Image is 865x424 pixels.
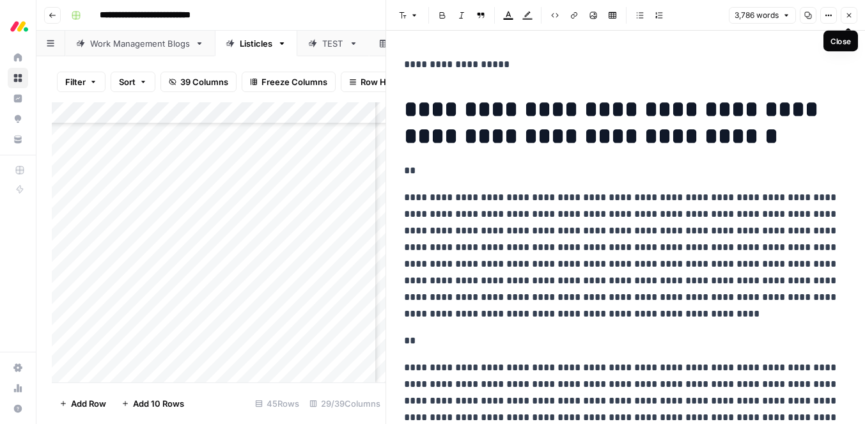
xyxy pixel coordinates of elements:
[369,31,440,56] a: Blank
[250,393,304,414] div: 45 Rows
[322,37,344,50] div: TEST
[8,378,28,398] a: Usage
[242,72,336,92] button: Freeze Columns
[215,31,297,56] a: Listicles
[57,72,105,92] button: Filter
[729,7,796,24] button: 3,786 words
[52,393,114,414] button: Add Row
[160,72,237,92] button: 39 Columns
[8,68,28,88] a: Browse
[8,109,28,129] a: Opportunities
[71,397,106,410] span: Add Row
[8,47,28,68] a: Home
[8,88,28,109] a: Insights
[111,72,155,92] button: Sort
[114,393,192,414] button: Add 10 Rows
[361,75,407,88] span: Row Height
[735,10,779,21] span: 3,786 words
[133,397,184,410] span: Add 10 Rows
[90,37,190,50] div: Work Management Blogs
[65,75,86,88] span: Filter
[341,72,415,92] button: Row Height
[261,75,327,88] span: Freeze Columns
[8,10,28,42] button: Workspace: Monday.com
[830,35,851,47] div: Close
[8,15,31,38] img: Monday.com Logo
[8,398,28,419] button: Help + Support
[240,37,272,50] div: Listicles
[119,75,136,88] span: Sort
[8,357,28,378] a: Settings
[65,31,215,56] a: Work Management Blogs
[8,129,28,150] a: Your Data
[297,31,369,56] a: TEST
[180,75,228,88] span: 39 Columns
[304,393,386,414] div: 29/39 Columns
